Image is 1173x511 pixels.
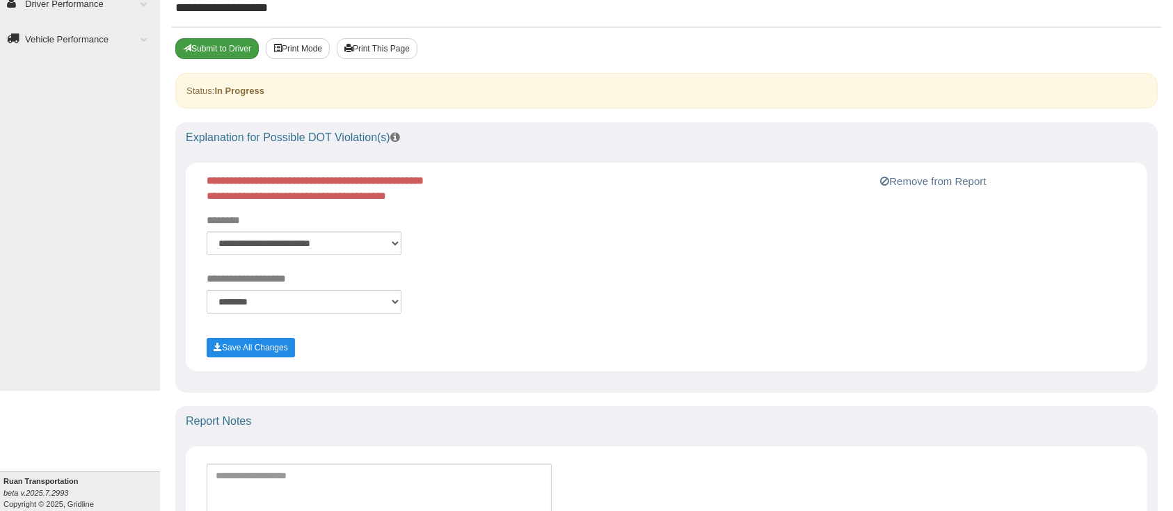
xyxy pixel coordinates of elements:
[3,489,68,497] i: beta v.2025.7.2993
[337,38,417,59] button: Print This Page
[876,173,990,190] button: Remove from Report
[207,338,295,357] button: Save
[3,477,79,485] b: Ruan Transportation
[214,86,264,96] strong: In Progress
[175,38,259,59] button: Submit To Driver
[175,122,1158,153] div: Explanation for Possible DOT Violation(s)
[175,406,1158,437] div: Report Notes
[175,73,1158,108] div: Status:
[3,476,160,510] div: Copyright © 2025, Gridline
[266,38,330,59] button: Print Mode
